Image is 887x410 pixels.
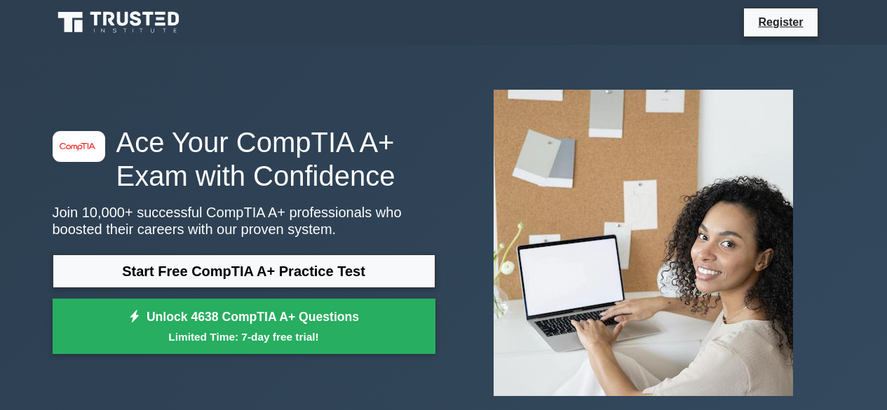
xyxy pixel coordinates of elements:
p: Join 10,000+ successful CompTIA A+ professionals who boosted their careers with our proven system. [53,204,435,238]
h1: Ace Your CompTIA A+ Exam with Confidence [53,125,435,193]
a: Register [750,13,811,31]
small: Limited Time: 7-day free trial! [70,329,418,345]
a: Unlock 4638 CompTIA A+ QuestionsLimited Time: 7-day free trial! [53,299,435,355]
a: Start Free CompTIA A+ Practice Test [53,254,435,288]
